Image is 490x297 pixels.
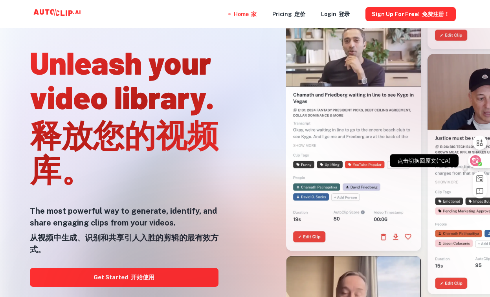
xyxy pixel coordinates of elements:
h5: The most powerful way to generate, identify, and share engaging clips from your videos. [30,205,218,258]
font: 定价 [294,11,305,17]
a: Get Started 开始使用 [30,268,218,287]
font: 从视频中生成、识别和共享引人入胜的剪辑的最有效方式。 [30,233,218,254]
font: 免费注册！ [422,11,450,17]
button: Sign Up for free! 免费注册！ [365,7,456,21]
font: 登录 [339,11,350,17]
h1: Unleash your video library. [30,45,218,189]
font: 家 [251,11,257,17]
font: 释放您的视频库。 [30,115,218,188]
